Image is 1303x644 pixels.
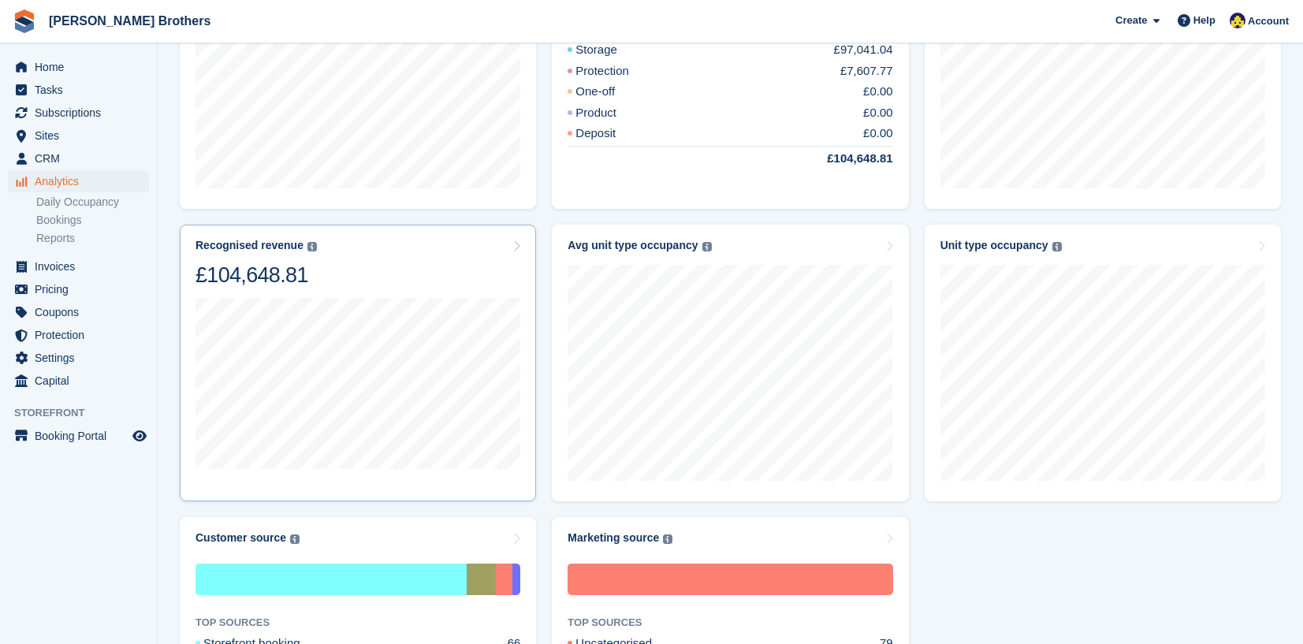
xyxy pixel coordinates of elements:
div: Storefront booking [195,564,467,595]
div: One-off [568,83,653,101]
a: menu [8,170,149,192]
a: menu [8,255,149,277]
div: £104,648.81 [195,262,317,288]
a: Bookings [36,213,149,228]
img: icon-info-grey-7440780725fd019a000dd9b08b2336e03edf1995a4989e88bcd33f0948082b44.svg [307,242,317,251]
span: Help [1193,13,1216,28]
span: Coupons [35,301,129,323]
a: menu [8,301,149,323]
div: £104,648.81 [789,150,892,168]
span: Tasks [35,79,129,101]
span: Pricing [35,278,129,300]
span: Sites [35,125,129,147]
div: Avg unit type occupancy [568,239,698,252]
div: £0.00 [863,104,893,122]
div: Recognised revenue [195,239,303,252]
div: Storefront pop-up form [512,564,520,595]
img: icon-info-grey-7440780725fd019a000dd9b08b2336e03edf1995a4989e88bcd33f0948082b44.svg [1052,242,1062,251]
a: menu [8,125,149,147]
a: Daily Occupancy [36,195,149,210]
div: £97,041.04 [834,41,893,59]
div: Uncategorised [568,564,892,595]
a: menu [8,370,149,392]
span: Protection [35,324,129,346]
span: Analytics [35,170,129,192]
div: Product [568,104,654,122]
span: Home [35,56,129,78]
span: Capital [35,370,129,392]
span: Create [1115,13,1147,28]
a: Reports [36,231,149,246]
a: menu [8,278,149,300]
span: Settings [35,347,129,369]
div: £0.00 [863,83,893,101]
a: Preview store [130,426,149,445]
div: Protection [568,62,667,80]
div: £7,607.77 [840,62,893,80]
div: £0.00 [863,125,893,143]
a: [PERSON_NAME] Brothers [43,8,217,34]
a: menu [8,324,149,346]
div: Deposit [568,125,653,143]
a: menu [8,79,149,101]
a: menu [8,425,149,447]
span: Booking Portal [35,425,129,447]
a: menu [8,56,149,78]
div: Uncategorised [496,564,512,595]
img: icon-info-grey-7440780725fd019a000dd9b08b2336e03edf1995a4989e88bcd33f0948082b44.svg [702,242,712,251]
img: icon-info-grey-7440780725fd019a000dd9b08b2336e03edf1995a4989e88bcd33f0948082b44.svg [663,534,672,544]
a: menu [8,347,149,369]
div: TOP SOURCES [568,614,892,631]
div: Unit type occupancy [940,239,1048,252]
div: Customer source [195,531,286,545]
span: Account [1248,13,1289,29]
div: Storage [568,41,655,59]
div: Unit type interest [467,564,496,595]
a: menu [8,102,149,124]
a: menu [8,147,149,169]
span: CRM [35,147,129,169]
div: TOP SOURCES [195,614,520,631]
span: Invoices [35,255,129,277]
span: Storefront [14,405,157,421]
span: Subscriptions [35,102,129,124]
img: icon-info-grey-7440780725fd019a000dd9b08b2336e03edf1995a4989e88bcd33f0948082b44.svg [290,534,300,544]
img: stora-icon-8386f47178a22dfd0bd8f6a31ec36ba5ce8667c1dd55bd0f319d3a0aa187defe.svg [13,9,36,33]
div: Marketing source [568,531,659,545]
img: Cameron [1230,13,1245,28]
